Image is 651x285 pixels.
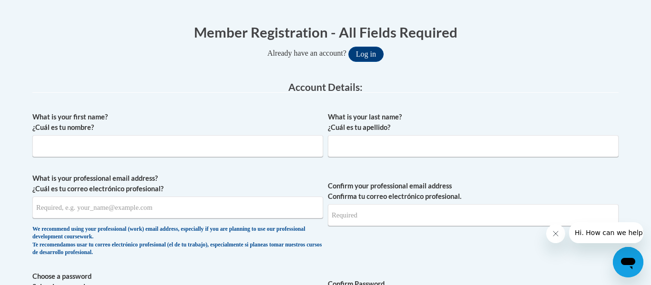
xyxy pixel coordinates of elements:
[32,112,323,133] label: What is your first name? ¿Cuál es tu nombre?
[546,224,565,243] iframe: Close message
[348,47,384,62] button: Log in
[32,226,323,257] div: We recommend using your professional (work) email address, especially if you are planning to use ...
[288,81,363,93] span: Account Details:
[32,22,619,42] h1: Member Registration - All Fields Required
[328,112,619,133] label: What is your last name? ¿Cuál es tu apellido?
[569,222,643,243] iframe: Message from company
[6,7,77,14] span: Hi. How can we help?
[32,135,323,157] input: Metadata input
[613,247,643,277] iframe: Button to launch messaging window
[32,197,323,218] input: Metadata input
[32,173,323,194] label: What is your professional email address? ¿Cuál es tu correo electrónico profesional?
[328,204,619,226] input: Required
[328,181,619,202] label: Confirm your professional email address Confirma tu correo electrónico profesional.
[267,49,346,57] span: Already have an account?
[328,135,619,157] input: Metadata input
